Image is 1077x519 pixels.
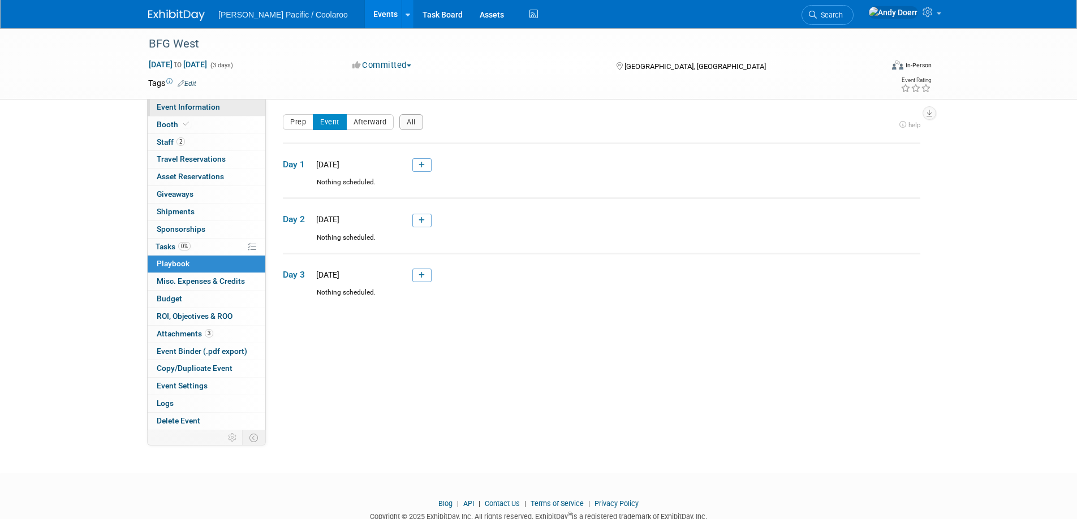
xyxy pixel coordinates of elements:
[908,121,920,129] span: help
[485,499,520,508] a: Contact Us
[157,102,220,111] span: Event Information
[223,430,243,445] td: Personalize Event Tab Strip
[283,158,311,171] span: Day 1
[568,511,572,517] sup: ®
[148,77,196,89] td: Tags
[148,99,265,116] a: Event Information
[183,121,189,127] i: Booth reservation complete
[157,329,213,338] span: Attachments
[148,273,265,290] a: Misc. Expenses & Credits
[905,61,932,70] div: In-Person
[148,134,265,151] a: Staff2
[892,60,903,70] img: Format-Inperson.png
[157,154,226,163] span: Travel Reservations
[157,189,193,198] span: Giveaways
[531,499,584,508] a: Terms of Service
[148,116,265,133] a: Booth
[594,499,639,508] a: Privacy Policy
[148,10,205,21] img: ExhibitDay
[148,413,265,430] a: Delete Event
[283,233,920,253] div: Nothing scheduled.
[454,499,462,508] span: |
[148,291,265,308] a: Budget
[157,120,191,129] span: Booth
[148,343,265,360] a: Event Binder (.pdf export)
[313,215,339,224] span: [DATE]
[178,80,196,88] a: Edit
[157,416,200,425] span: Delete Event
[283,213,311,226] span: Day 2
[157,312,232,321] span: ROI, Objectives & ROO
[148,395,265,412] a: Logs
[148,59,208,70] span: [DATE] [DATE]
[178,242,191,250] span: 0%
[283,288,920,308] div: Nothing scheduled.
[156,242,191,251] span: Tasks
[176,137,185,146] span: 2
[313,270,339,279] span: [DATE]
[218,10,348,19] span: [PERSON_NAME] Pacific / Coolaroo
[283,114,313,130] button: Prep
[283,178,920,197] div: Nothing scheduled.
[438,499,453,508] a: Blog
[817,11,843,19] span: Search
[157,137,185,146] span: Staff
[815,59,932,76] div: Event Format
[148,360,265,377] a: Copy/Duplicate Event
[173,60,183,69] span: to
[148,308,265,325] a: ROI, Objectives & ROO
[209,62,233,69] span: (3 days)
[624,62,766,71] span: [GEOGRAPHIC_DATA], [GEOGRAPHIC_DATA]
[157,381,208,390] span: Event Settings
[901,77,931,83] div: Event Rating
[148,186,265,203] a: Giveaways
[148,204,265,220] a: Shipments
[157,399,174,408] span: Logs
[157,294,182,303] span: Budget
[243,430,266,445] td: Toggle Event Tabs
[522,499,529,508] span: |
[313,114,347,130] button: Event
[148,239,265,256] a: Tasks0%
[348,59,416,71] button: Committed
[463,499,474,508] a: API
[157,224,205,233] span: Sponsorships
[585,499,593,508] span: |
[313,160,339,169] span: [DATE]
[868,6,918,19] img: Andy Doerr
[802,5,854,25] a: Search
[157,276,245,286] span: Misc. Expenses & Credits
[346,114,394,130] button: Afterward
[157,364,232,373] span: Copy/Duplicate Event
[157,172,224,181] span: Asset Reservations
[399,114,423,130] button: All
[157,259,189,268] span: Playbook
[148,256,265,273] a: Playbook
[157,207,195,216] span: Shipments
[145,34,865,54] div: BFG West
[476,499,483,508] span: |
[148,168,265,185] a: Asset Reservations
[283,269,311,281] span: Day 3
[148,221,265,238] a: Sponsorships
[148,378,265,395] a: Event Settings
[148,326,265,343] a: Attachments3
[157,347,247,356] span: Event Binder (.pdf export)
[205,329,213,338] span: 3
[148,151,265,168] a: Travel Reservations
